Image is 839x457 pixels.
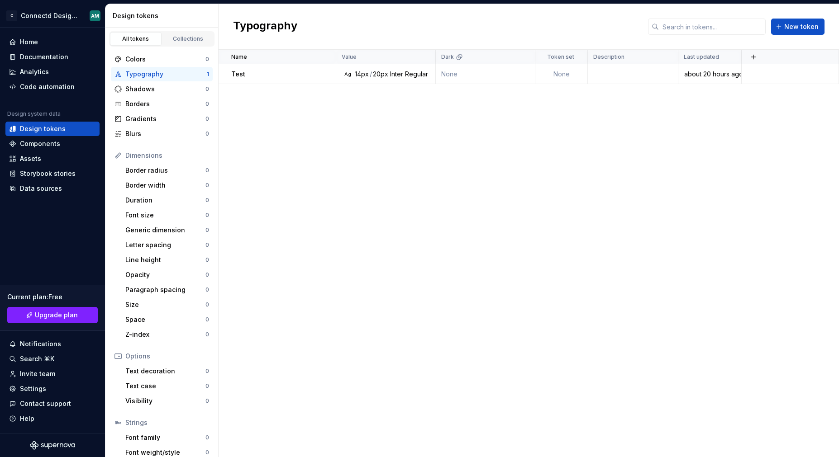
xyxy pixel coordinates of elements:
[205,197,209,204] div: 0
[205,316,209,323] div: 0
[5,122,100,136] a: Design tokens
[111,127,213,141] a: Blurs0
[205,85,209,93] div: 0
[20,414,34,423] div: Help
[205,56,209,63] div: 0
[125,240,205,250] div: Letter spacing
[205,331,209,338] div: 0
[5,181,100,196] a: Data sources
[125,129,205,138] div: Blurs
[122,312,213,327] a: Space0
[7,292,98,302] div: Current plan : Free
[5,166,100,181] a: Storybook stories
[125,418,209,427] div: Strings
[125,270,205,279] div: Opacity
[20,169,76,178] div: Storybook stories
[20,354,54,363] div: Search ⌘K
[125,99,205,108] div: Borders
[205,256,209,264] div: 0
[125,70,207,79] div: Typography
[205,367,209,375] div: 0
[122,283,213,297] a: Paragraph spacing0
[5,80,100,94] a: Code automation
[111,52,213,66] a: Colors0
[684,53,719,61] p: Last updated
[122,238,213,252] a: Letter spacing0
[20,184,62,193] div: Data sources
[205,115,209,122] div: 0
[205,167,209,174] div: 0
[125,151,209,160] div: Dimensions
[593,53,624,61] p: Description
[5,382,100,396] a: Settings
[125,448,205,457] div: Font weight/style
[30,441,75,450] a: Supernova Logo
[125,315,205,324] div: Space
[125,226,205,235] div: Generic dimension
[122,430,213,445] a: Font family0
[205,182,209,189] div: 0
[125,330,205,339] div: Z-index
[113,35,158,42] div: All tokens
[205,286,209,293] div: 0
[370,70,372,79] div: /
[390,70,403,79] div: Inter
[125,166,205,175] div: Border radius
[122,223,213,237] a: Generic dimension0
[535,64,588,84] td: None
[20,399,71,408] div: Contact support
[207,71,209,78] div: 1
[21,11,79,20] div: Connectd Design System
[784,22,819,31] span: New token
[205,226,209,234] div: 0
[20,339,61,349] div: Notifications
[125,114,205,123] div: Gradients
[6,10,17,21] div: C
[2,6,103,25] button: CConnectd Design SystemAM
[233,19,297,35] h2: Typography
[373,70,388,79] div: 20px
[205,100,209,108] div: 0
[342,53,357,61] p: Value
[679,70,741,79] div: about 20 hours ago
[122,394,213,408] a: Visibility0
[122,327,213,342] a: Z-index0
[355,70,369,79] div: 14px
[125,85,205,94] div: Shadows
[5,50,100,64] a: Documentation
[20,52,68,61] div: Documentation
[125,433,205,442] div: Font family
[20,124,66,133] div: Design tokens
[122,178,213,193] a: Border width0
[125,352,209,361] div: Options
[5,137,100,151] a: Components
[231,53,247,61] p: Name
[20,139,60,148] div: Components
[125,300,205,309] div: Size
[205,397,209,405] div: 0
[122,208,213,222] a: Font size0
[35,311,78,320] span: Upgrade plan
[20,38,38,47] div: Home
[122,193,213,207] a: Duration0
[205,301,209,308] div: 0
[205,434,209,441] div: 0
[91,12,99,19] div: AM
[205,241,209,249] div: 0
[111,67,213,81] a: Typography1
[5,151,100,166] a: Assets
[5,35,100,49] a: Home
[7,307,98,323] a: Upgrade plan
[5,352,100,366] button: Search ⌘K
[405,70,428,79] div: Regular
[125,211,205,220] div: Font size
[125,181,205,190] div: Border width
[122,253,213,267] a: Line height0
[659,19,766,35] input: Search in tokens...
[125,382,205,391] div: Text case
[111,112,213,126] a: Gradients0
[547,53,574,61] p: Token set
[231,70,245,79] p: Test
[436,64,535,84] td: None
[5,337,100,351] button: Notifications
